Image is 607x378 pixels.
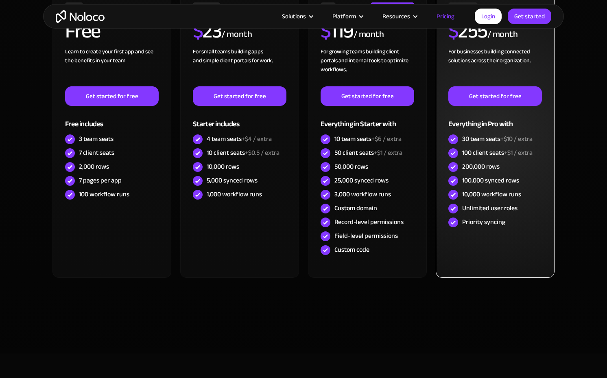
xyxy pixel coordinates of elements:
div: 3 team seats [79,134,114,143]
a: Pricing [426,11,465,22]
div: 10 client seats [207,148,279,157]
h2: 255 [448,21,487,41]
div: / month [221,28,252,41]
div: Field-level permissions [334,231,398,240]
div: Free includes [65,106,159,132]
div: For businesses building connected solutions across their organization. ‍ [448,47,542,86]
div: Unlimited user roles [462,204,517,213]
a: Get started for free [448,86,542,106]
div: Custom domain [334,204,377,213]
span: +$10 / extra [500,133,533,145]
div: Solutions [272,11,322,22]
a: home [56,10,105,23]
div: Resources [372,11,426,22]
div: Everything in Starter with [321,106,414,132]
div: Resources [382,11,410,22]
h2: Free [65,21,100,41]
div: Starter includes [193,106,286,132]
div: Priority syncing [462,218,505,226]
div: 4 team seats [207,134,272,143]
a: Get started for free [65,86,159,106]
div: 100,000 synced rows [462,176,519,185]
div: Platform [332,11,356,22]
div: 50,000 rows [334,162,368,171]
a: Get started for free [321,86,414,106]
div: Everything in Pro with [448,106,542,132]
div: For small teams building apps and simple client portals for work. ‍ [193,47,286,86]
div: 2,000 rows [79,162,109,171]
div: 3,000 workflow runs [334,190,391,199]
span: +$6 / extra [371,133,402,145]
div: 1,000 workflow runs [207,190,262,199]
div: Custom code [334,245,369,254]
div: 10 team seats [334,134,402,143]
a: Get started [508,9,551,24]
span: +$0.5 / extra [245,147,279,159]
div: Platform [322,11,372,22]
a: Get started for free [193,86,286,106]
h2: 23 [193,21,222,41]
div: 10,000 rows [207,162,239,171]
div: Record-level permissions [334,218,404,226]
div: / month [354,28,384,41]
div: 100 client seats [462,148,533,157]
span: +$1 / extra [374,147,402,159]
span: +$4 / extra [242,133,272,145]
div: 5,000 synced rows [207,176,258,185]
div: 100 workflow runs [79,190,129,199]
div: 30 team seats [462,134,533,143]
div: 25,000 synced rows [334,176,389,185]
div: 7 client seats [79,148,114,157]
div: Learn to create your first app and see the benefits in your team ‍ [65,47,159,86]
div: 50 client seats [334,148,402,157]
span: +$1 / extra [504,147,533,159]
div: For growing teams building client portals and internal tools to optimize workflows. [321,47,414,86]
div: 10,000 workflow runs [462,190,521,199]
div: 7 pages per app [79,176,122,185]
a: Login [475,9,502,24]
div: 200,000 rows [462,162,500,171]
div: Solutions [282,11,306,22]
h2: 119 [321,21,354,41]
div: / month [487,28,518,41]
